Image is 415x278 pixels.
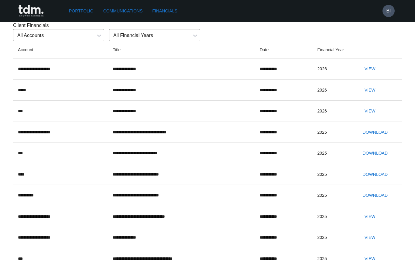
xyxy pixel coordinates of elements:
[150,5,180,17] a: Financials
[313,41,355,59] th: Financial Year
[109,29,200,41] div: All Financial Years
[360,211,380,222] button: View
[386,7,391,15] h6: BI
[313,206,355,227] td: 2025
[313,122,355,143] td: 2025
[360,232,380,243] button: View
[313,143,355,164] td: 2025
[360,253,380,264] button: View
[13,22,402,29] p: Client Financials
[313,185,355,206] td: 2025
[313,79,355,101] td: 2026
[313,248,355,269] td: 2025
[255,41,313,59] th: Date
[360,169,390,180] button: Download
[313,164,355,185] td: 2025
[101,5,145,17] a: Communications
[360,63,380,75] button: View
[67,5,96,17] a: Portfolio
[360,127,390,138] button: Download
[360,148,390,159] button: Download
[313,101,355,122] td: 2026
[313,227,355,248] td: 2025
[13,41,108,59] th: Account
[360,106,380,117] button: View
[382,5,395,17] button: BI
[360,85,380,96] button: View
[108,41,255,59] th: Title
[313,59,355,80] td: 2026
[13,29,104,41] div: All Accounts
[360,190,390,201] button: Download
